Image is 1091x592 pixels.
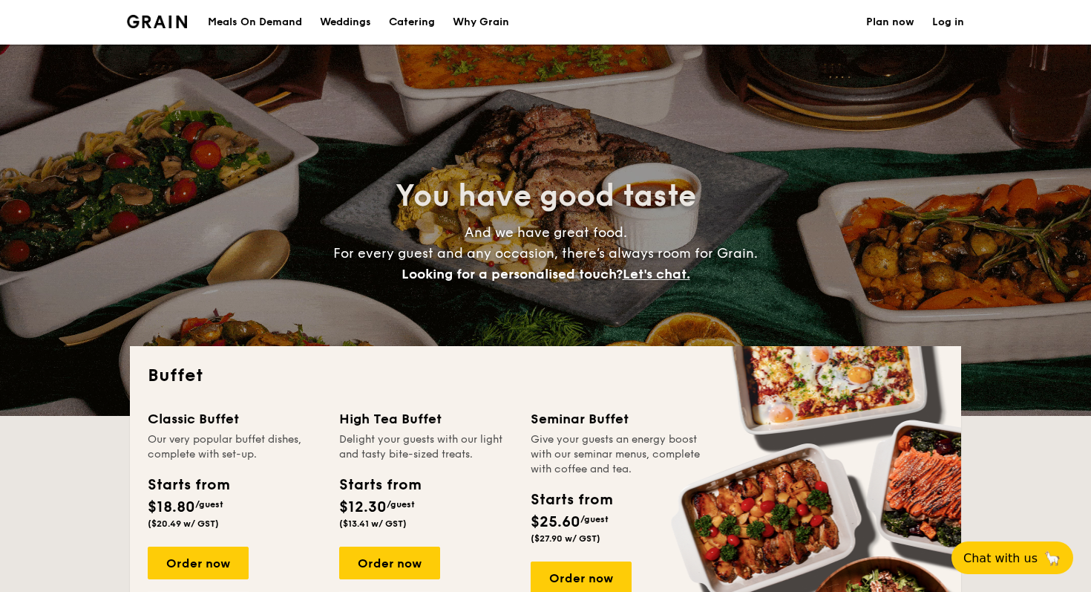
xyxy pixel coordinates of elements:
div: Classic Buffet [148,409,321,429]
span: $12.30 [339,498,387,516]
span: /guest [387,499,415,510]
span: ($27.90 w/ GST) [531,533,600,544]
span: You have good taste [396,178,696,214]
div: Give your guests an energy boost with our seminar menus, complete with coffee and tea. [531,432,704,477]
div: Order now [148,547,249,579]
div: Order now [339,547,440,579]
span: ($13.41 w/ GST) [339,518,407,529]
img: Grain [127,15,187,28]
span: Looking for a personalised touch? [402,266,623,282]
span: 🦙 [1044,550,1061,567]
span: /guest [580,514,609,524]
span: $18.80 [148,498,195,516]
span: And we have great food. For every guest and any occasion, there’s always room for Grain. [333,224,758,282]
button: Chat with us🦙 [951,541,1073,574]
div: Starts from [148,474,229,496]
h2: Buffet [148,364,943,388]
span: Chat with us [963,551,1038,565]
span: $25.60 [531,513,580,531]
span: Let's chat. [623,266,690,282]
span: /guest [195,499,223,510]
div: Starts from [339,474,420,496]
div: Seminar Buffet [531,409,704,429]
a: Logotype [127,15,187,28]
div: Delight your guests with our light and tasty bite-sized treats. [339,432,513,462]
div: High Tea Buffet [339,409,513,429]
span: ($20.49 w/ GST) [148,518,219,529]
div: Starts from [531,489,612,511]
div: Our very popular buffet dishes, complete with set-up. [148,432,321,462]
